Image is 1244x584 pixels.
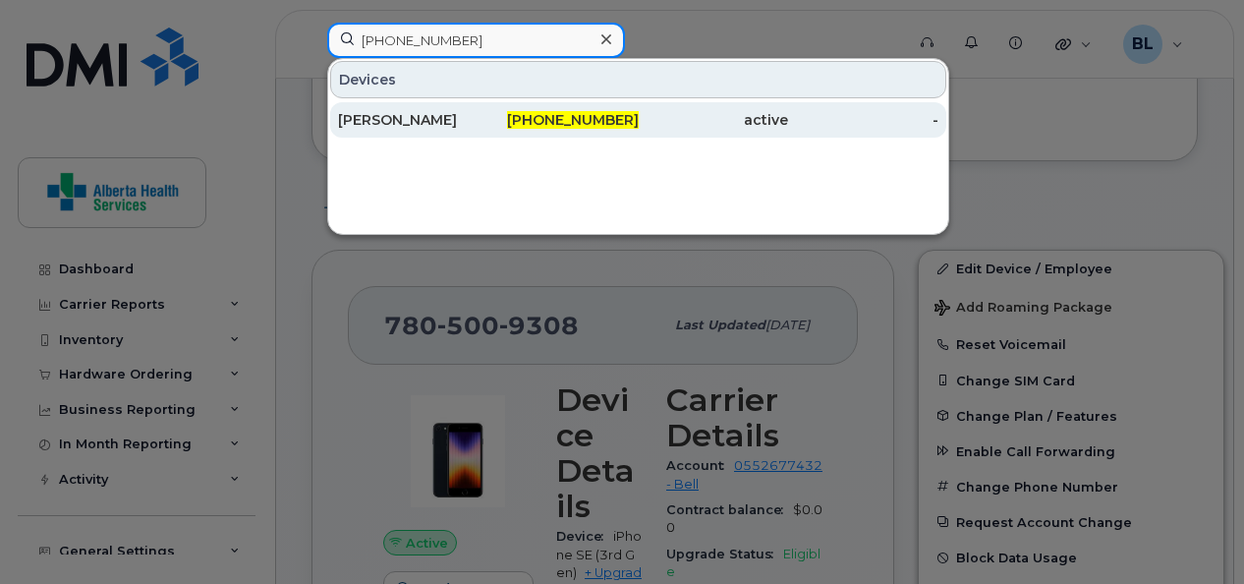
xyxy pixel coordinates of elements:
[788,110,938,130] div: -
[338,110,488,130] div: [PERSON_NAME]
[507,111,639,129] span: [PHONE_NUMBER]
[330,61,946,98] div: Devices
[327,23,625,58] input: Find something...
[330,102,946,138] a: [PERSON_NAME][PHONE_NUMBER]active-
[639,110,789,130] div: active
